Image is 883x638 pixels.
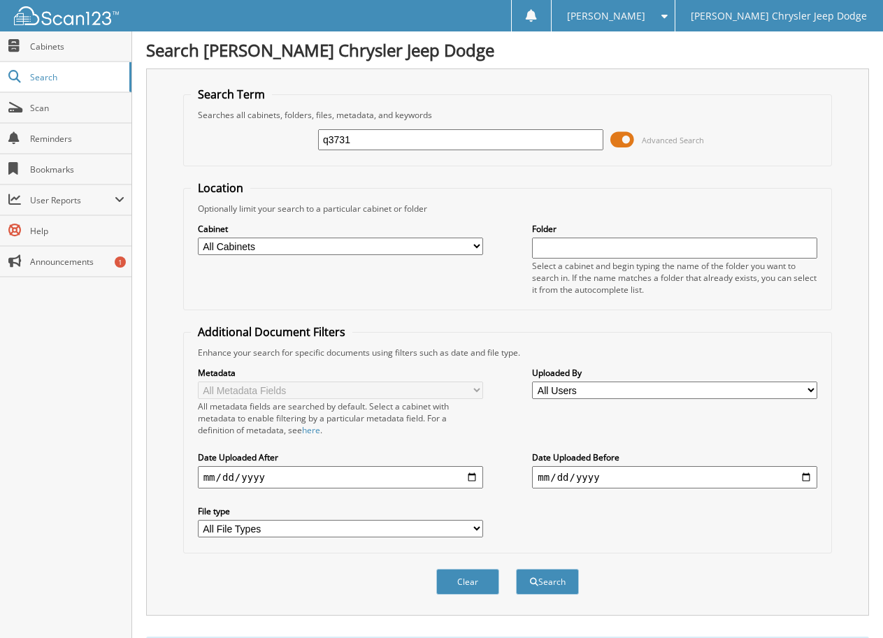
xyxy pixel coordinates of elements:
label: File type [198,505,483,517]
span: [PERSON_NAME] Chrysler Jeep Dodge [691,12,867,20]
input: start [198,466,483,488]
label: Metadata [198,367,483,379]
label: Date Uploaded After [198,451,483,463]
span: Bookmarks [30,164,124,175]
span: Advanced Search [642,135,704,145]
label: Uploaded By [532,367,817,379]
label: Date Uploaded Before [532,451,817,463]
div: All metadata fields are searched by default. Select a cabinet with metadata to enable filtering b... [198,400,483,436]
span: Search [30,71,122,83]
span: Scan [30,102,124,114]
button: Search [516,569,579,595]
div: Searches all cabinets, folders, files, metadata, and keywords [191,109,825,121]
a: here [302,424,320,436]
span: Reminders [30,133,124,145]
span: [PERSON_NAME] [567,12,645,20]
h1: Search [PERSON_NAME] Chrysler Jeep Dodge [146,38,869,61]
button: Clear [436,569,499,595]
span: Cabinets [30,41,124,52]
legend: Additional Document Filters [191,324,352,340]
div: Optionally limit your search to a particular cabinet or folder [191,203,825,215]
label: Cabinet [198,223,483,235]
legend: Location [191,180,250,196]
img: scan123-logo-white.svg [14,6,119,25]
div: 1 [115,256,126,268]
div: Enhance your search for specific documents using filters such as date and file type. [191,347,825,358]
span: Help [30,225,124,237]
span: Announcements [30,256,124,268]
legend: Search Term [191,87,272,102]
label: Folder [532,223,817,235]
span: User Reports [30,194,115,206]
div: Select a cabinet and begin typing the name of the folder you want to search in. If the name match... [532,260,817,296]
input: end [532,466,817,488]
